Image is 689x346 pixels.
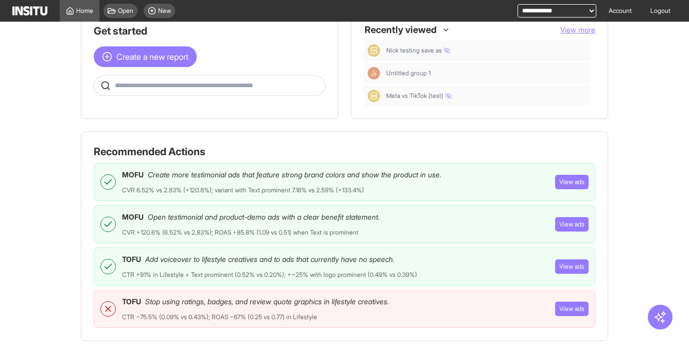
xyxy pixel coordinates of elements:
[555,175,589,189] button: View ads
[386,46,587,55] span: Nick testing save as
[94,24,325,38] h1: Get started
[386,46,450,55] span: Nick testing save as
[94,144,595,159] h1: Recommended Actions
[122,186,364,194] div: CVR 6.52% vs 2.83% (+120.8%); variant with Text prominent 7.18% vs 2.59% (+133.4%)
[76,7,93,15] span: Home
[386,69,587,77] span: Untitled group 1
[158,7,171,15] span: New
[560,25,595,34] span: View more
[386,92,587,100] span: Meta vs TikTok (test)
[148,212,380,222] span: Open testimonial and product-demo ads with a clear benefit statement.
[555,259,589,274] button: View ads
[118,7,133,15] span: Open
[122,313,317,321] div: CTR −75.5% (0.09% vs 0.43%); ROAS −67% (0.25 vs 0.77) in Lifestyle
[368,44,380,57] div: Comparison
[386,92,452,100] span: Meta vs TikTok (test)
[122,271,417,279] div: CTR +91% in Lifestyle + Text prominent (0.52% vs 0.20%); +~25% with logo prominent (0.49% vs 0.39%)
[145,254,394,265] span: Add voiceover to lifestyle creatives and to ads that currently have no speech.
[122,170,144,180] span: MOFU
[94,46,197,67] button: Create a new report
[122,228,358,237] div: CVR +120.6% (6.52% vs 2.83%); ROAS +85.8% (1.09 vs 0.51) when Text is prominent
[555,302,589,316] button: View ads
[122,296,141,307] span: TOFU
[12,6,47,15] img: Logo
[368,90,380,102] div: Comparison
[560,25,595,35] button: View more
[368,67,380,79] div: Insights
[145,296,389,307] span: Stop using ratings, badges, and review quote graphics in lifestyle creatives.
[116,51,188,63] span: Create a new report
[555,217,589,232] button: View ads
[386,69,430,77] span: Untitled group 1
[122,254,141,265] span: TOFU
[148,170,441,180] span: Create more testimonial ads that feature strong brand colors and show the product in use.
[122,212,144,222] span: MOFU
